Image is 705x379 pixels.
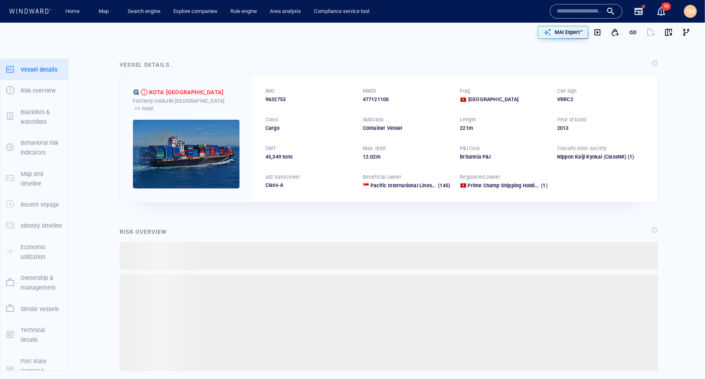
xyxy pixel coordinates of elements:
button: SM [682,3,699,19]
div: Nippon Kaiji Kyokai (ClassNK) [557,153,645,161]
a: Rule engine [227,4,260,19]
span: KOTA MAKMUR [149,87,223,97]
button: Map [92,4,118,19]
p: Beneficial owner [363,174,402,181]
button: Ownership & management [0,267,68,299]
button: Recent voyage [0,194,68,215]
a: Area analysis [267,4,304,19]
a: Behavioral risk indicators [0,144,68,151]
p: Year of build [557,116,587,123]
div: Cargo [265,125,353,132]
div: Formerly: HANJIN [GEOGRAPHIC_DATA] [133,97,240,113]
div: VRRC2 [557,96,645,103]
span: m [469,125,473,131]
a: 48 [655,5,668,18]
a: Map [95,4,115,19]
p: +1 more [135,104,154,113]
span: 221 [460,125,469,131]
p: Recent voyage [21,200,59,210]
span: 02 [370,154,376,160]
button: Similar vessels [0,299,68,320]
button: Map and timeline [0,163,68,195]
a: Recent voyage [0,201,68,208]
p: DWT [265,145,276,152]
a: Blacklists & watchlists [0,112,68,120]
iframe: Chat [671,343,699,373]
div: Britannia P&I [460,153,548,161]
p: IMO [265,87,275,95]
a: Vessel details [0,65,68,73]
a: Pacific International Lines (private) Limited (145) [370,182,450,189]
p: Similar vessels [21,304,59,314]
span: SM [686,8,694,15]
button: Behavioral risk indicators [0,132,68,163]
a: Economic utilization [0,248,68,255]
button: 48 [657,6,666,16]
span: 48 [661,2,671,11]
button: View on map [660,23,678,41]
a: Compliance service tool [311,4,372,19]
span: (1) [540,182,547,189]
button: Identity timeline [0,215,68,236]
div: Container Vessel [363,125,450,132]
span: [GEOGRAPHIC_DATA] [468,96,518,103]
span: (1) [627,153,645,161]
div: SM Custom defined risk: indication [133,89,139,95]
button: Visual Link Analysis [678,23,695,41]
a: Similar vessels [0,305,68,312]
div: KOTA [GEOGRAPHIC_DATA] [149,87,223,97]
div: High risk [141,89,147,95]
p: MMSI [363,87,376,95]
button: Blacklists & watchlists [0,102,68,133]
p: Class [265,116,278,123]
a: Explore companies [170,4,221,19]
p: Registered owner [460,174,501,181]
div: 477121100 [363,96,450,103]
p: Flag [460,87,470,95]
div: Nippon Kaiji Kyokai (ClassNK) [557,153,627,161]
p: Map and timeline [21,169,63,189]
p: MAI Expert™ [555,29,583,36]
p: Max. draft [363,145,386,152]
span: ‌ [120,274,658,371]
button: Download video [589,23,606,41]
button: Home [60,4,86,19]
div: Risk overview [120,227,167,237]
div: 45,349 tons [265,153,353,161]
span: Class-A [265,182,283,188]
button: Get link [624,23,642,41]
a: Home [63,4,83,19]
p: Subclass [363,116,384,123]
p: Length [460,116,476,123]
img: 5905fd8a00576f66a45ccad9_0 [133,120,240,188]
p: Blacklists & watchlists [21,107,63,127]
a: Search engine [124,4,164,19]
a: Prime Champ Shipping Holding Limited (1) [468,182,548,189]
a: Risk overview [0,87,68,94]
p: Identity timeline [21,221,62,231]
span: Pacific International Lines (private) Limited [370,182,472,188]
span: m [376,154,381,160]
button: Vessel details [0,59,68,80]
p: Behavioral risk indicators [21,138,63,158]
span: 9632753 [265,96,286,103]
button: Risk overview [0,80,68,101]
button: MAI Expert™ [538,26,589,39]
button: Technical details [0,320,68,351]
div: Notification center [657,6,666,16]
a: Technical details [0,330,68,338]
div: Vessel details [120,60,170,70]
a: Port state Control & Casualties [0,366,68,374]
button: Economic utilization [0,237,68,268]
p: Vessel details [21,65,57,74]
p: P&I Club [460,145,480,152]
p: Risk overview [21,86,56,95]
p: Call sign [557,87,577,95]
p: Ownership & management [21,273,63,293]
span: ‌ [120,242,658,270]
span: Prime Champ Shipping Holding Limited [468,182,560,188]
